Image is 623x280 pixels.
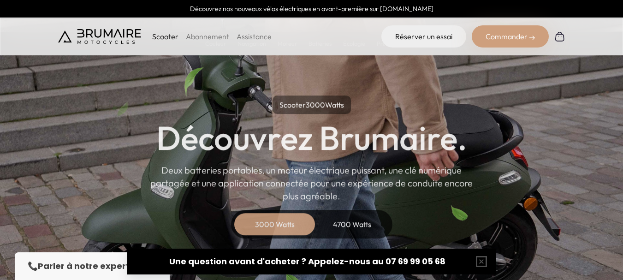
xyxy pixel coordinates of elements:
p: Scooter Watts [273,95,351,114]
a: Abonnement [186,32,229,41]
img: Panier [554,31,565,42]
a: Assistance [237,32,272,41]
p: Deux batteries portables, un moteur électrique puissant, une clé numérique partagée et une applic... [150,164,473,203]
h1: Découvrez Brumaire. [156,121,467,155]
div: 3000 Watts [238,213,312,235]
img: Brumaire Motocycles [58,29,141,44]
p: Scooter [152,31,178,42]
span: 3000 [306,100,325,109]
div: 4700 Watts [315,213,389,235]
img: right-arrow-2.png [529,35,535,41]
div: Commander [472,25,549,48]
a: Réserver un essai [381,25,466,48]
